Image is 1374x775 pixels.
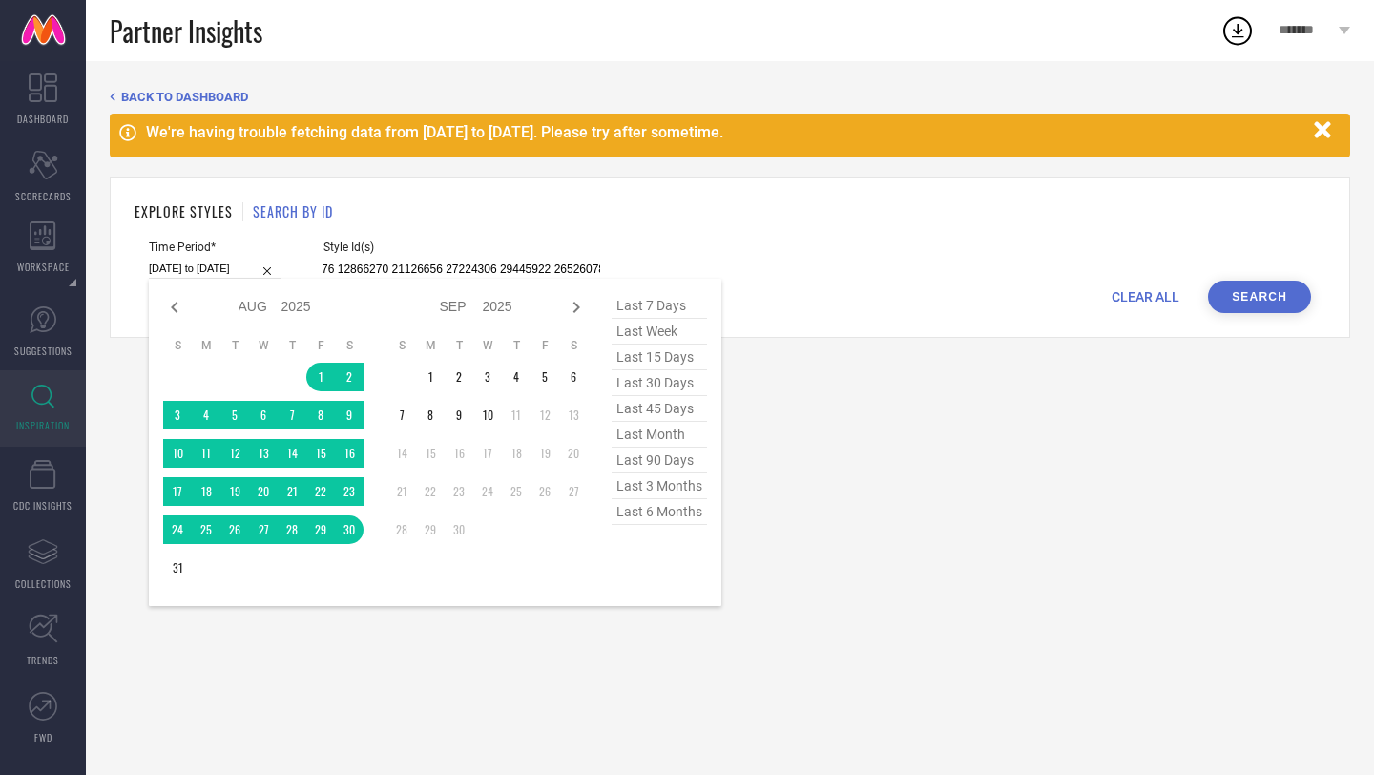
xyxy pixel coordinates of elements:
td: Tue Aug 05 2025 [220,401,249,429]
span: INSPIRATION [16,418,70,432]
td: Sun Sep 14 2025 [387,439,416,468]
th: Thursday [502,338,531,353]
td: Sat Aug 09 2025 [335,401,364,429]
td: Wed Aug 13 2025 [249,439,278,468]
input: Select time period [149,259,281,279]
td: Fri Sep 12 2025 [531,401,559,429]
span: WORKSPACE [17,260,70,274]
span: last 7 days [612,293,707,319]
span: TRENDS [27,653,59,667]
td: Mon Sep 08 2025 [416,401,445,429]
td: Mon Sep 15 2025 [416,439,445,468]
td: Sat Aug 02 2025 [335,363,364,391]
h1: SEARCH BY ID [253,201,333,221]
span: BACK TO DASHBOARD [121,90,248,104]
h1: EXPLORE STYLES [135,201,233,221]
td: Thu Aug 14 2025 [278,439,306,468]
span: last 15 days [612,345,707,370]
th: Wednesday [249,338,278,353]
td: Tue Sep 16 2025 [445,439,473,468]
span: Style Id(s) [323,241,600,254]
div: Back TO Dashboard [110,90,1350,104]
td: Sun Sep 21 2025 [387,477,416,506]
span: SUGGESTIONS [14,344,73,358]
td: Mon Sep 01 2025 [416,363,445,391]
td: Wed Sep 17 2025 [473,439,502,468]
td: Wed Aug 20 2025 [249,477,278,506]
input: Enter comma separated style ids e.g. 12345, 67890 [323,259,600,281]
td: Tue Sep 02 2025 [445,363,473,391]
td: Mon Aug 18 2025 [192,477,220,506]
td: Fri Aug 15 2025 [306,439,335,468]
td: Sat Aug 30 2025 [335,515,364,544]
td: Sat Sep 20 2025 [559,439,588,468]
span: CDC INSIGHTS [13,498,73,513]
th: Tuesday [220,338,249,353]
td: Wed Sep 24 2025 [473,477,502,506]
td: Tue Aug 26 2025 [220,515,249,544]
td: Sun Aug 24 2025 [163,515,192,544]
td: Sat Sep 06 2025 [559,363,588,391]
span: last week [612,319,707,345]
th: Wednesday [473,338,502,353]
td: Sat Sep 13 2025 [559,401,588,429]
span: COLLECTIONS [15,576,72,591]
div: Previous month [163,296,186,319]
button: Search [1208,281,1311,313]
td: Wed Sep 10 2025 [473,401,502,429]
th: Tuesday [445,338,473,353]
span: last 45 days [612,396,707,422]
th: Monday [192,338,220,353]
td: Sun Aug 31 2025 [163,554,192,582]
th: Monday [416,338,445,353]
td: Tue Sep 23 2025 [445,477,473,506]
td: Fri Aug 08 2025 [306,401,335,429]
td: Sun Sep 28 2025 [387,515,416,544]
td: Thu Sep 04 2025 [502,363,531,391]
td: Tue Sep 30 2025 [445,515,473,544]
div: Open download list [1220,13,1255,48]
th: Friday [306,338,335,353]
div: We're having trouble fetching data from [DATE] to [DATE]. Please try after sometime. [146,123,1304,141]
th: Saturday [335,338,364,353]
th: Sunday [163,338,192,353]
span: last 30 days [612,370,707,396]
td: Mon Sep 29 2025 [416,515,445,544]
span: FWD [34,730,52,744]
td: Sun Sep 07 2025 [387,401,416,429]
td: Sun Aug 10 2025 [163,439,192,468]
div: Next month [565,296,588,319]
td: Sat Sep 27 2025 [559,477,588,506]
td: Fri Sep 19 2025 [531,439,559,468]
td: Fri Sep 26 2025 [531,477,559,506]
td: Fri Aug 01 2025 [306,363,335,391]
span: last 6 months [612,499,707,525]
td: Thu Aug 28 2025 [278,515,306,544]
td: Thu Sep 11 2025 [502,401,531,429]
td: Sat Aug 16 2025 [335,439,364,468]
span: last 3 months [612,473,707,499]
td: Mon Sep 22 2025 [416,477,445,506]
td: Tue Sep 09 2025 [445,401,473,429]
span: SCORECARDS [15,189,72,203]
th: Friday [531,338,559,353]
span: CLEAR ALL [1112,289,1179,304]
td: Tue Aug 12 2025 [220,439,249,468]
span: Partner Insights [110,11,262,51]
th: Sunday [387,338,416,353]
td: Sat Aug 23 2025 [335,477,364,506]
td: Fri Aug 29 2025 [306,515,335,544]
td: Thu Aug 21 2025 [278,477,306,506]
span: last month [612,422,707,448]
td: Thu Aug 07 2025 [278,401,306,429]
td: Fri Aug 22 2025 [306,477,335,506]
td: Wed Aug 06 2025 [249,401,278,429]
span: Time Period* [149,241,281,254]
td: Sun Aug 03 2025 [163,401,192,429]
td: Tue Aug 19 2025 [220,477,249,506]
td: Mon Aug 25 2025 [192,515,220,544]
td: Thu Sep 25 2025 [502,477,531,506]
td: Fri Sep 05 2025 [531,363,559,391]
td: Wed Sep 03 2025 [473,363,502,391]
td: Mon Aug 04 2025 [192,401,220,429]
